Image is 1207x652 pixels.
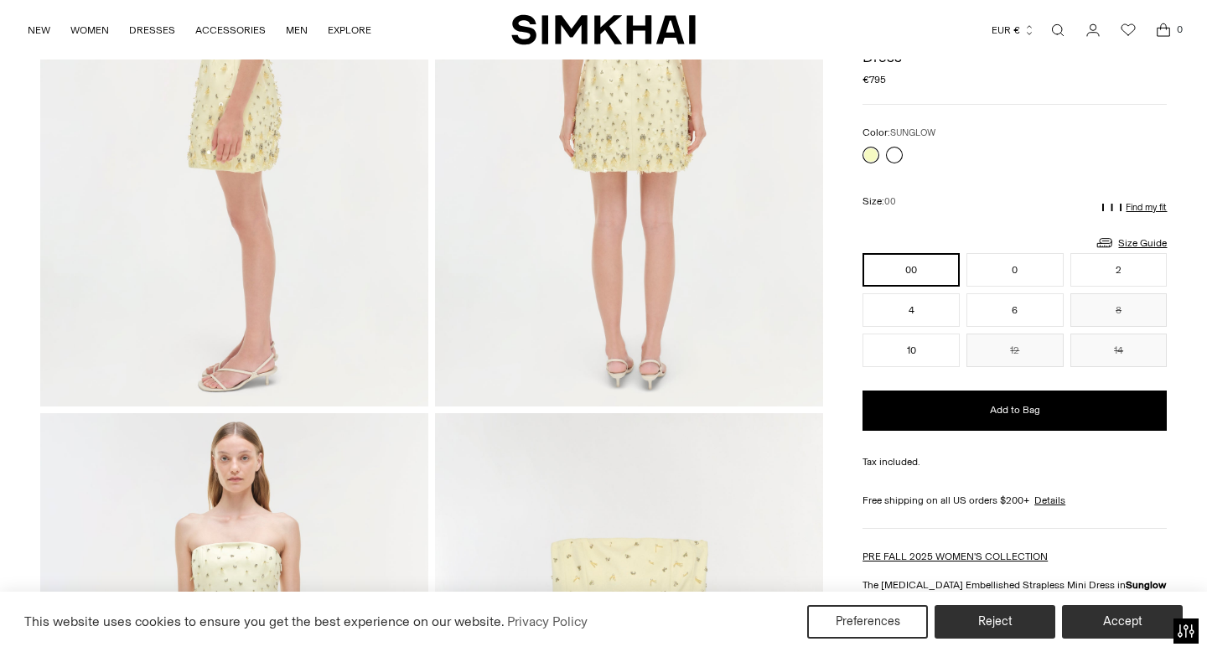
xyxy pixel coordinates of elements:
[286,12,308,49] a: MEN
[863,72,886,87] span: €795
[863,334,960,367] button: 10
[890,127,935,138] span: SUNGLOW
[807,605,928,639] button: Preferences
[863,391,1167,431] button: Add to Bag
[966,334,1064,367] button: 12
[1070,293,1168,327] button: 8
[511,13,696,46] a: SIMKHAI
[863,454,1167,469] div: Tax included.
[992,12,1035,49] button: EUR €
[1034,493,1065,508] a: Details
[863,125,935,141] label: Color:
[28,12,50,49] a: NEW
[1147,13,1180,47] a: Open cart modal
[863,253,960,287] button: 00
[24,613,505,629] span: This website uses cookies to ensure you get the best experience on our website.
[863,493,1167,508] div: Free shipping on all US orders $200+
[863,551,1048,562] a: PRE FALL 2025 WOMEN'S COLLECTION
[1172,22,1187,37] span: 0
[195,12,266,49] a: ACCESSORIES
[884,196,896,207] span: 00
[1076,13,1110,47] a: Go to the account page
[966,293,1064,327] button: 6
[505,609,590,634] a: Privacy Policy (opens in a new tab)
[1126,579,1166,591] strong: Sunglow
[1070,334,1168,367] button: 14
[1041,13,1075,47] a: Open search modal
[328,12,371,49] a: EXPLORE
[1062,605,1183,639] button: Accept
[863,194,896,210] label: Size:
[990,404,1040,418] span: Add to Bag
[966,253,1064,287] button: 0
[863,34,1167,65] h1: [PERSON_NAME] Embellished Strapless Mini Dress
[935,605,1055,639] button: Reject
[129,12,175,49] a: DRESSES
[1095,232,1167,253] a: Size Guide
[863,293,960,327] button: 4
[70,12,109,49] a: WOMEN
[1070,253,1168,287] button: 2
[863,577,1167,592] p: The [MEDICAL_DATA] Embellished Strapless Mini Dress in
[1111,13,1145,47] a: Wishlist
